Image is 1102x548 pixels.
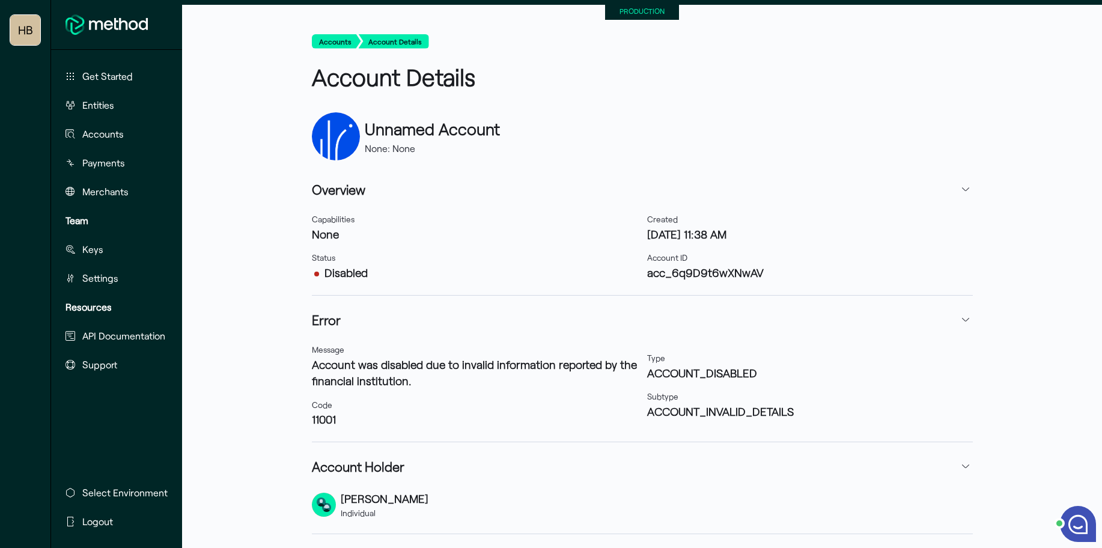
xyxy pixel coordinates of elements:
[82,486,168,500] span: Select Environment
[65,301,112,312] strong: Resources
[312,226,638,242] h3: None
[312,452,973,481] button: Account Holder
[61,93,170,117] button: Entities
[61,481,172,505] button: Select Environment
[82,358,117,372] span: Support
[65,213,88,228] span: Team
[65,14,148,35] img: MethodFi Logo
[312,400,332,410] span: Code
[82,271,118,285] span: Settings
[61,510,172,534] button: Logout
[341,508,376,518] span: Individual
[61,64,170,88] button: Get Started
[312,334,973,442] div: Error
[82,514,113,529] span: Logout
[18,18,33,42] span: HB
[619,7,665,15] small: PRODUCTION
[61,237,170,261] button: Keys
[312,204,973,295] div: Overview
[647,214,678,224] span: Created
[312,264,638,281] h3: Disabled
[312,344,344,355] span: Message
[61,151,170,175] button: Payments
[312,61,638,94] h1: Account Details
[61,266,170,290] button: Settings
[61,180,170,204] button: Merchants
[82,127,124,141] span: Accounts
[65,300,112,314] span: Resources
[647,365,973,381] h3: ACCOUNT_DISABLED
[65,215,88,226] strong: Team
[312,457,404,476] h3: Account Holder
[61,324,170,348] button: API Documentation
[312,214,355,224] span: Capabilities
[647,264,973,281] h3: acc_6q9D9t6wXNwAV
[312,481,973,534] div: Account Holder
[312,356,638,389] h3: Account was disabled due to invalid information reported by the financial institution.
[312,180,365,199] h3: Overview
[647,226,973,242] h3: [DATE] 11:38 AM
[312,310,341,329] h3: Error
[10,15,40,45] button: Highway Benefits
[312,493,336,517] div: destination-entity
[647,353,665,363] span: Type
[82,242,103,257] span: Keys
[341,490,428,507] h3: [PERSON_NAME]
[82,98,114,112] span: Entities
[61,353,170,377] button: Support
[365,117,500,141] h2: Unnamed Account
[312,252,335,263] span: Status
[82,329,165,343] span: API Documentation
[312,112,360,160] div: Bank
[359,34,429,49] button: Account Details
[647,403,973,419] h3: ACCOUNT_INVALID_DETAILS
[61,122,170,146] button: Accounts
[82,156,125,170] span: Payments
[82,184,129,199] span: Merchants
[312,305,973,334] button: Error
[312,411,638,427] h3: 11001
[312,34,973,51] nav: breadcrumb
[82,69,133,84] span: Get Started
[312,175,973,204] button: Overview
[647,252,687,263] span: Account ID
[312,34,361,49] button: Accounts
[647,391,678,401] span: Subtype
[365,142,415,154] span: None: None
